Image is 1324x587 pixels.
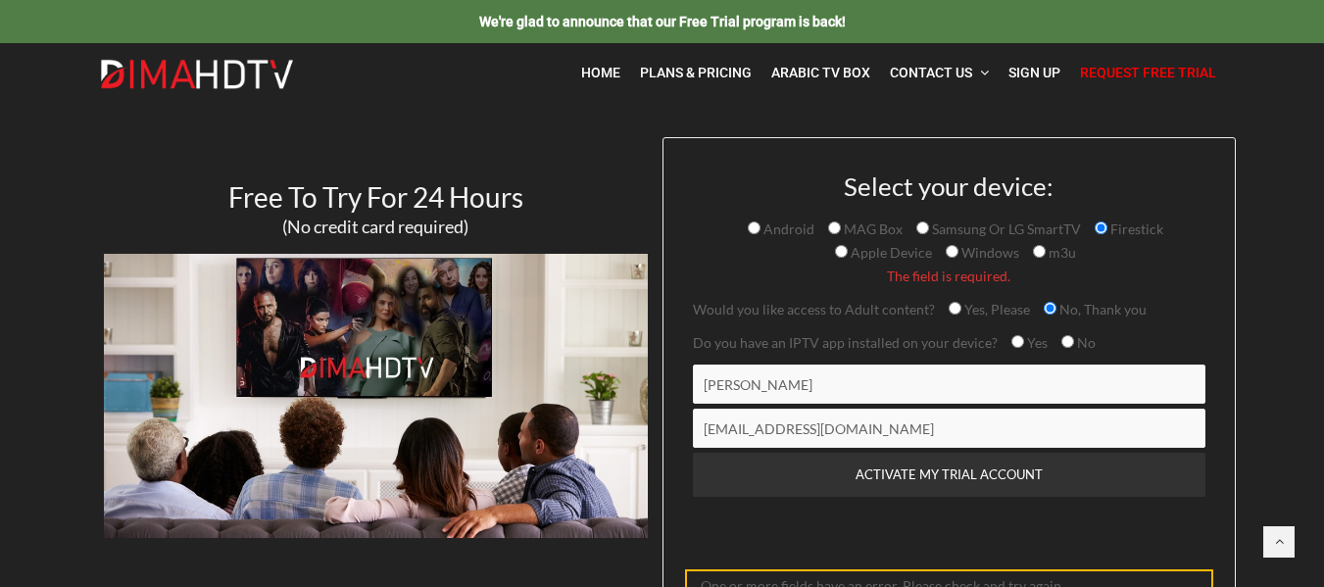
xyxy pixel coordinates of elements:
input: Yes [1011,335,1024,348]
a: We're glad to announce that our Free Trial program is back! [479,13,846,29]
span: The field is required. [693,265,1205,288]
input: MAG Box [828,221,841,234]
span: Home [581,65,620,80]
a: Contact Us [880,53,999,93]
input: No, Thank you [1044,302,1056,315]
input: Firestick [1095,221,1107,234]
span: m3u [1046,244,1076,261]
span: Firestick [1107,220,1163,237]
p: Do you have an IPTV app installed on your device? [693,331,1205,355]
span: Android [760,220,814,237]
a: Sign Up [999,53,1070,93]
span: Yes, Please [961,301,1030,318]
span: No, Thank you [1056,301,1147,318]
span: Samsung Or LG SmartTV [929,220,1081,237]
span: (No credit card required) [282,216,468,237]
span: Free To Try For 24 Hours [228,180,523,214]
a: Arabic TV Box [761,53,880,93]
span: We're glad to announce that our Free Trial program is back! [479,14,846,29]
span: Windows [958,244,1019,261]
span: Sign Up [1008,65,1060,80]
a: Back to top [1263,526,1295,558]
img: Dima HDTV [99,59,295,90]
span: Yes [1024,334,1048,351]
span: Plans & Pricing [640,65,752,80]
span: MAG Box [841,220,903,237]
a: Home [571,53,630,93]
input: Email [693,409,1205,448]
a: Request Free Trial [1070,53,1226,93]
input: Name [693,365,1205,404]
span: Arabic TV Box [771,65,870,80]
input: Windows [946,245,958,258]
input: Android [748,221,760,234]
input: ACTIVATE MY TRIAL ACCOUNT [693,453,1205,497]
span: Select your device: [844,171,1054,202]
span: Contact Us [890,65,972,80]
input: Yes, Please [949,302,961,315]
span: No [1074,334,1096,351]
a: Plans & Pricing [630,53,761,93]
input: m3u [1033,245,1046,258]
input: Apple Device [835,245,848,258]
p: Would you like access to Adult content? [693,298,1205,321]
span: Request Free Trial [1080,65,1216,80]
input: No [1061,335,1074,348]
span: Apple Device [848,244,932,261]
input: Samsung Or LG SmartTV [916,221,929,234]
